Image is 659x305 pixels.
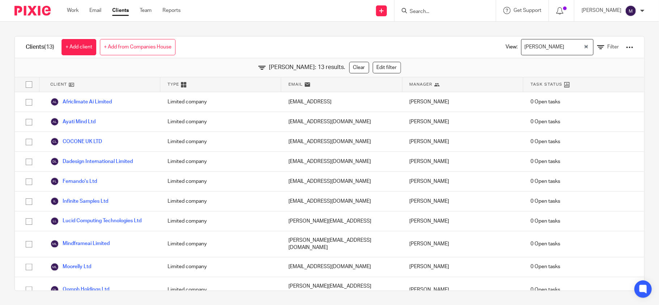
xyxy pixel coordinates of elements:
[140,7,152,14] a: Team
[50,217,59,225] img: svg%3E
[281,132,402,151] div: [EMAIL_ADDRESS][DOMAIN_NAME]
[160,211,281,231] div: Limited company
[373,62,401,73] a: Edit filter
[567,41,583,53] input: Search for option
[160,152,281,171] div: Limited company
[531,178,560,185] span: 0 Open tasks
[50,240,59,248] img: svg%3E
[402,277,523,303] div: [PERSON_NAME]
[50,240,110,248] a: Mindframeai Limited
[26,43,54,51] h1: Clients
[281,257,402,277] div: [EMAIL_ADDRESS][DOMAIN_NAME]
[531,98,560,106] span: 0 Open tasks
[50,177,97,186] a: Fernando's Ltd
[402,192,523,211] div: [PERSON_NAME]
[50,137,102,146] a: COCONE UK LTD
[50,117,96,126] a: Ayati Mind Ltd
[160,132,281,151] div: Limited company
[531,81,562,87] span: Task Status
[269,63,346,72] span: [PERSON_NAME]: 13 results.
[160,277,281,303] div: Limited company
[50,285,59,294] img: svg%3E
[50,197,59,206] img: svg%3E
[402,211,523,231] div: [PERSON_NAME]
[402,231,523,257] div: [PERSON_NAME]
[523,41,566,53] span: [PERSON_NAME]
[281,231,402,257] div: [PERSON_NAME][EMAIL_ADDRESS][DOMAIN_NAME]
[67,7,79,14] a: Work
[402,132,523,151] div: [PERSON_NAME]
[50,117,59,126] img: svg%3E
[582,7,621,14] p: [PERSON_NAME]
[160,231,281,257] div: Limited company
[402,172,523,191] div: [PERSON_NAME]
[160,257,281,277] div: Limited company
[495,36,633,58] div: View:
[531,118,560,125] span: 0 Open tasks
[168,81,179,87] span: Type
[22,78,36,91] input: Select all
[281,211,402,231] div: [PERSON_NAME][EMAIL_ADDRESS]
[281,172,402,191] div: [EMAIL_ADDRESS][DOMAIN_NAME]
[531,198,560,205] span: 0 Open tasks
[50,263,91,271] a: Moorelly Ltd
[50,81,67,87] span: Client
[531,138,560,145] span: 0 Open tasks
[402,112,523,132] div: [PERSON_NAME]
[584,44,588,50] button: Clear Selected
[531,218,560,225] span: 0 Open tasks
[281,277,402,303] div: [PERSON_NAME][EMAIL_ADDRESS][DOMAIN_NAME]
[281,152,402,171] div: [EMAIL_ADDRESS][DOMAIN_NAME]
[50,98,112,106] a: Africlimate Ai Limited
[50,285,109,294] a: Oomph Holdings Ltd
[100,39,176,55] a: + Add from Companies House
[50,157,133,166] a: Dadesign International Limited
[160,172,281,191] div: Limited company
[281,92,402,112] div: [EMAIL_ADDRESS]
[531,286,560,293] span: 0 Open tasks
[514,8,541,13] span: Get Support
[44,44,54,50] span: (13)
[521,39,593,55] div: Search for option
[160,92,281,112] div: Limited company
[531,158,560,165] span: 0 Open tasks
[402,257,523,277] div: [PERSON_NAME]
[50,157,59,166] img: svg%3E
[409,9,474,15] input: Search
[162,7,181,14] a: Reports
[50,137,59,146] img: svg%3E
[89,7,101,14] a: Email
[410,81,432,87] span: Manager
[14,6,51,16] img: Pixie
[531,240,560,248] span: 0 Open tasks
[50,98,59,106] img: svg%3E
[288,81,303,87] span: Email
[160,192,281,211] div: Limited company
[112,7,129,14] a: Clients
[62,39,96,55] a: + Add client
[281,112,402,132] div: [EMAIL_ADDRESS][DOMAIN_NAME]
[50,197,108,206] a: Infinite Samples Ltd
[349,62,369,73] a: Clear
[625,5,637,17] img: svg%3E
[281,192,402,211] div: [EMAIL_ADDRESS][DOMAIN_NAME]
[50,263,59,271] img: svg%3E
[402,92,523,112] div: [PERSON_NAME]
[160,112,281,132] div: Limited company
[607,44,619,50] span: Filter
[531,263,560,270] span: 0 Open tasks
[50,217,141,225] a: Lucid Computing Technologies Ltd
[402,152,523,171] div: [PERSON_NAME]
[50,177,59,186] img: svg%3E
